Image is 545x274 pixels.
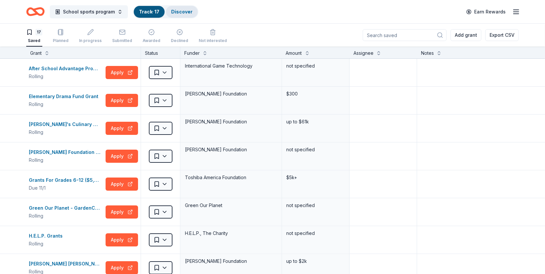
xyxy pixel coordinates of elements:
[106,205,138,219] button: Apply
[462,6,510,18] a: Earn Rewards
[29,240,65,248] div: Rolling
[53,26,69,47] button: Planned
[29,128,103,136] div: Rolling
[353,49,373,57] div: Assignee
[286,173,345,182] div: $5k+
[184,145,278,154] div: [PERSON_NAME] Foundation
[184,229,278,238] div: H.E.L.P., The Charity
[29,212,103,220] div: Rolling
[29,148,103,164] button: [PERSON_NAME] Foundation Secondary Level Program Scholarship/NIMS and SponsorshipRolling
[363,29,447,41] input: Search saved
[171,26,188,47] button: Declined
[184,61,278,71] div: International Game Technology
[29,156,103,164] div: Rolling
[29,93,101,100] div: Elementary Drama Fund Grant
[26,38,42,43] div: Saved
[286,145,345,154] div: not specified
[286,61,345,71] div: not specified
[112,26,132,47] button: Submitted
[143,26,160,47] button: Awarded
[26,4,45,19] a: Home
[106,122,138,135] button: Apply
[184,257,278,266] div: [PERSON_NAME] Foundation
[106,150,138,163] button: Apply
[199,26,227,47] button: Not interested
[141,47,180,58] div: Status
[139,9,159,14] a: Track· 17
[184,201,278,210] div: Green Our Planet
[29,204,103,212] div: Green Our Planet - GardenConnect Grant
[29,148,103,156] div: [PERSON_NAME] Foundation Secondary Level Program Scholarship/NIMS and Sponsorship
[35,29,42,35] div: 17
[199,38,227,43] div: Not interested
[286,49,302,57] div: Amount
[29,120,103,136] button: [PERSON_NAME]'s Culinary Garden & Teaching Kitchen GrantsRolling
[184,173,278,182] div: Toshiba America Foundation
[106,233,138,246] button: Apply
[106,66,138,79] button: Apply
[286,89,345,98] div: $300
[29,93,103,108] button: Elementary Drama Fund GrantRolling
[29,176,103,192] button: Grants For Grades 6-12 ($5,000 or More)Due 11/1
[421,49,434,57] div: Notes
[29,184,103,192] div: Due 11/1
[286,201,345,210] div: not specified
[184,89,278,98] div: [PERSON_NAME] Foundation
[29,260,103,268] div: [PERSON_NAME] [PERSON_NAME]
[143,38,160,43] div: Awarded
[184,49,200,57] div: Funder
[286,229,345,238] div: not specified
[53,38,69,43] div: Planned
[29,176,103,184] div: Grants For Grades 6-12 ($5,000 or More)
[30,49,42,57] div: Grant
[133,5,198,18] button: Track· 17Discover
[63,8,115,16] span: School sports program
[29,204,103,220] button: Green Our Planet - GardenConnect GrantRolling
[29,73,103,80] div: Rolling
[29,232,65,240] div: H.E.L.P. Grants
[171,38,188,43] div: Declined
[79,38,102,43] div: In progress
[50,5,128,18] button: School sports program
[171,9,192,14] a: Discover
[184,117,278,126] div: [PERSON_NAME] Foundation
[79,26,102,47] button: In progress
[286,257,345,266] div: up to $2k
[451,29,481,41] button: Add grant
[29,65,103,73] div: After School Advantage Program
[26,26,42,47] button: 17Saved
[29,65,103,80] button: After School Advantage ProgramRolling
[29,120,103,128] div: [PERSON_NAME]'s Culinary Garden & Teaching Kitchen Grants
[29,100,101,108] div: Rolling
[29,232,103,248] button: H.E.L.P. GrantsRolling
[112,38,132,43] div: Submitted
[106,94,138,107] button: Apply
[106,178,138,191] button: Apply
[286,117,345,126] div: up to $61k
[485,29,519,41] button: Export CSV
